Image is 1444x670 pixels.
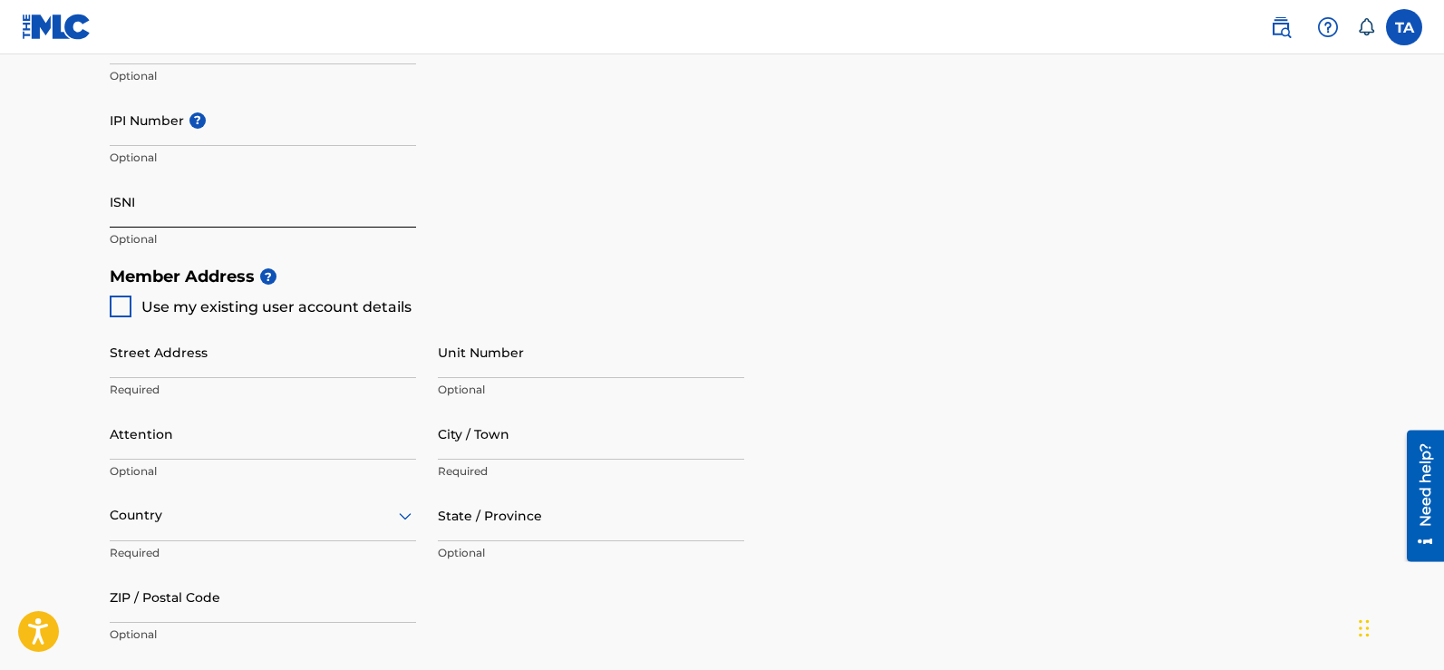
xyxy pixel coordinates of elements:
[1317,16,1339,38] img: help
[438,463,744,480] p: Required
[260,268,276,285] span: ?
[1270,16,1292,38] img: search
[110,382,416,398] p: Required
[1386,9,1422,45] div: User Menu
[1359,601,1370,655] div: Drag
[110,545,416,561] p: Required
[438,382,744,398] p: Optional
[110,231,416,248] p: Optional
[1263,9,1299,45] a: Public Search
[110,150,416,166] p: Optional
[438,545,744,561] p: Optional
[1357,18,1375,36] div: Notifications
[1310,9,1346,45] div: Help
[189,112,206,129] span: ?
[110,68,416,84] p: Optional
[110,626,416,643] p: Optional
[110,257,1335,296] h5: Member Address
[1353,583,1444,670] iframe: Chat Widget
[20,13,44,96] div: Need help?
[110,463,416,480] p: Optional
[141,298,412,316] span: Use my existing user account details
[1393,431,1444,562] iframe: Resource Center
[22,14,92,40] img: MLC Logo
